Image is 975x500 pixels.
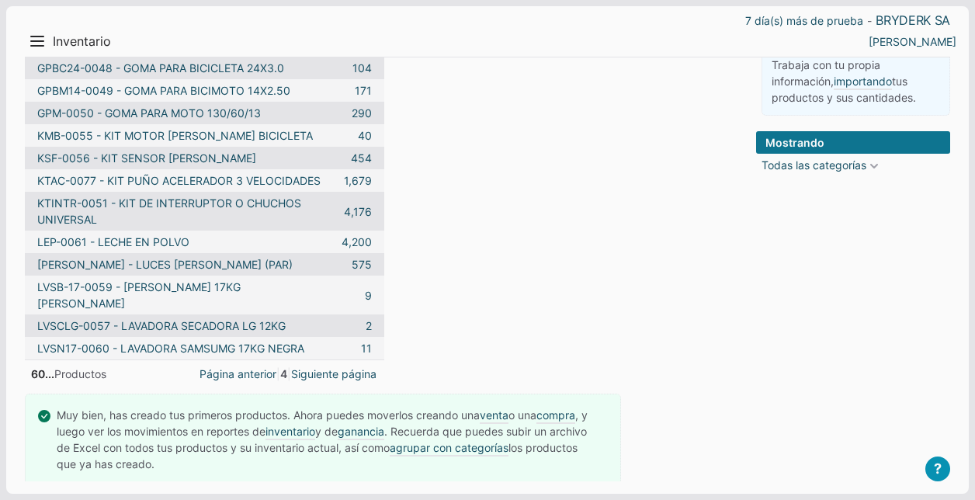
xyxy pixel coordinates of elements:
div: Productos [25,366,106,381]
a: LEP-0061 - LECHE EN POLVO [37,234,189,250]
button: ? [925,457,950,481]
span: - [867,16,872,26]
div: Mostrando [756,131,950,154]
span: Inventario [53,33,111,50]
a: 575 [352,256,372,273]
button: Menu [25,29,50,54]
div: | | [200,366,384,381]
a: GPM-0050 - GOMA PARA MOTO 130/60/13 [37,105,261,121]
a: 40 [358,127,372,144]
a: 4,176 [344,203,372,220]
a: ganancia [338,425,384,438]
a: 7 día(s) más de prueba [745,12,863,29]
a: 2 [366,318,372,334]
a: Siguiente página [291,366,376,382]
span: 60... [31,367,54,380]
a: [PERSON_NAME] - LUCES [PERSON_NAME] (PAR) [37,256,293,273]
a: Página anterior [200,366,276,382]
div: Muy bien, has creado tus primeros productos. Ahora puedes moverlos creando una o una , y luego ve... [57,407,589,472]
a: KMB-0055 - KIT MOTOR [PERSON_NAME] BICICLETA [37,127,313,144]
a: compra [536,408,575,422]
a: inventario [265,425,315,438]
a: KSF-0056 - KIT SENSOR [PERSON_NAME] [37,150,256,166]
a: Todas las categorías [762,157,866,173]
a: LVSN17-0060 - LAVADORA SAMSUMG 17KG NEGRA [37,340,304,356]
a: 1,679 [344,172,372,189]
a: agrupar con categorías [390,441,508,454]
a: BRYDERK SA [876,12,950,29]
a: 171 [355,82,372,99]
a: 454 [351,150,372,166]
a: KTAC-0077 - KIT PUÑO ACELERADOR 3 VELOCIDADES [37,172,321,189]
a: LVSCLG-0057 - LAVADORA SECADORA LG 12KG [37,318,286,334]
a: GPBM14-0049 - GOMA PARA BICIMOTO 14X2.50 [37,82,290,99]
a: 290 [352,105,372,121]
a: 11 [361,340,372,356]
a: KTINTR-0051 - KIT DE INTERRUPTOR O CHUCHOS UNIVERSAL [37,195,329,227]
a: GPBC24-0048 - GOMA PARA BICICLETA 24X3.0 [37,60,284,76]
a: JOSE MICHAEL DEL COSME [869,33,956,50]
a: importando [834,75,892,88]
a: LVSB-17-0059 - [PERSON_NAME] 17KG [PERSON_NAME] [37,279,329,311]
a: 104 [352,60,372,76]
a: 9 [365,287,372,304]
a: 4,200 [342,234,372,250]
span: 4 [280,367,287,380]
div: Trabaja con tu propia información, tus productos y sus cantidades. [772,57,940,106]
a: venta [480,408,508,422]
